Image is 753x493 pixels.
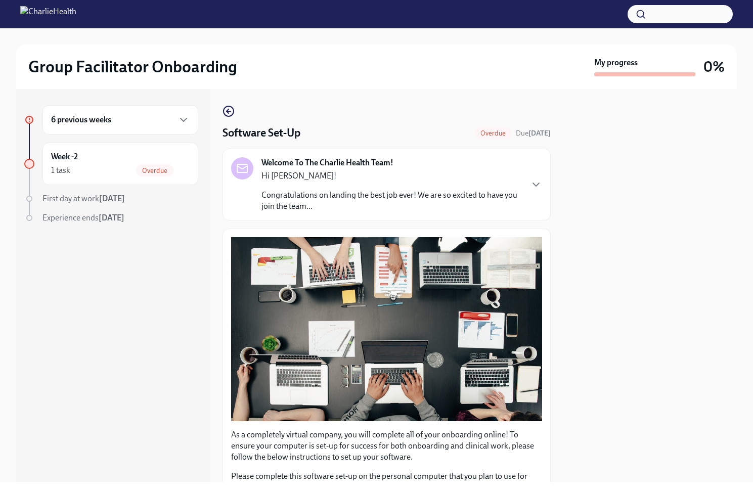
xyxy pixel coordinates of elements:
[261,190,522,212] p: Congratulations on landing the best job ever! We are so excited to have you join the team...
[42,213,124,222] span: Experience ends
[474,129,512,137] span: Overdue
[99,213,124,222] strong: [DATE]
[24,193,198,204] a: First day at work[DATE]
[51,165,70,176] div: 1 task
[231,471,542,493] p: Please complete this software set-up on the personal computer that you plan to use for group faci...
[231,237,542,421] button: Zoom image
[231,429,542,463] p: As a completely virtual company, you will complete all of your onboarding online! To ensure your ...
[42,194,125,203] span: First day at work
[136,167,173,174] span: Overdue
[261,170,522,182] p: Hi [PERSON_NAME]!
[594,57,638,68] strong: My progress
[516,129,551,138] span: Due
[42,105,198,135] div: 6 previous weeks
[99,194,125,203] strong: [DATE]
[51,114,111,125] h6: 6 previous weeks
[261,157,393,168] strong: Welcome To The Charlie Health Team!
[51,151,78,162] h6: Week -2
[20,6,76,22] img: CharlieHealth
[516,128,551,138] span: July 8th, 2025 09:00
[223,125,300,141] h4: Software Set-Up
[528,129,551,138] strong: [DATE]
[24,143,198,185] a: Week -21 taskOverdue
[703,58,725,76] h3: 0%
[28,57,237,77] h2: Group Facilitator Onboarding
